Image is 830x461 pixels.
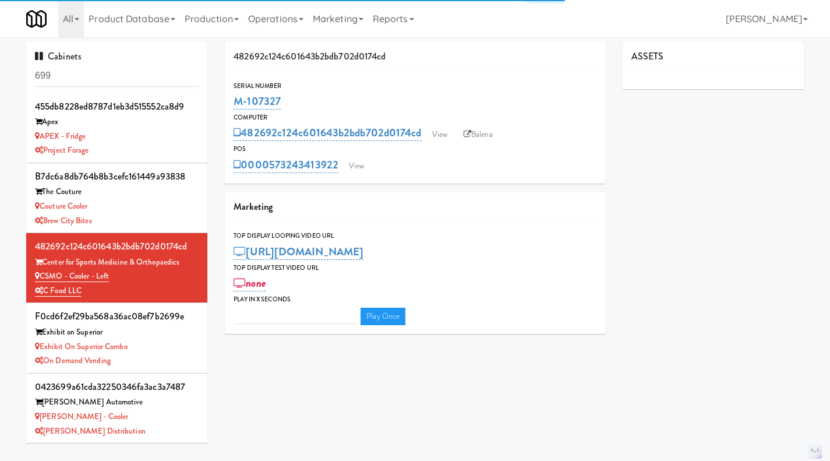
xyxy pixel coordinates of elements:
div: Computer [234,112,596,124]
div: Exhibit on Superior [35,325,199,340]
div: 0423699a61cda32250346fa3ac3a7487 [35,378,199,396]
div: b7dc6a8db764b8b3cefc161449a93838 [35,168,199,185]
li: 455db8228ed8787d1eb3d515552ca8d9Apex APEX - FridgeProject Forage [26,93,207,163]
div: The Couture [35,185,199,199]
img: Micromart [26,9,47,29]
li: b7dc6a8db764b8b3cefc161449a93838The Couture Couture CoolerBrew City Bites [26,163,207,233]
a: Play Once [361,308,405,325]
a: [PERSON_NAME] Distribution [35,425,146,437]
div: Play in X seconds [234,294,596,305]
div: 455db8228ed8787d1eb3d515552ca8d9 [35,98,199,115]
a: [PERSON_NAME] - Cooler [35,411,128,422]
span: Marketing [234,200,273,213]
a: 0000573243413922 [234,157,338,173]
a: C Food LLC [35,285,82,297]
a: View [343,157,370,175]
a: Balena [458,126,499,143]
span: Cabinets [35,50,82,63]
li: 482692c124c601643b2bdb702d0174cdCenter for Sports Medicine & Orthopaedics CSMO - Cooler - LeftC F... [26,233,207,303]
div: f0cd6f2ef29ba568a36ac08ef7b2699e [35,308,199,325]
a: Couture Cooler [35,200,88,212]
a: Brew City Bites [35,215,92,226]
a: CSMO - Cooler - Left [35,270,109,282]
li: 0423699a61cda32250346fa3ac3a7487[PERSON_NAME] Automotive [PERSON_NAME] - Cooler[PERSON_NAME] Dist... [26,374,207,444]
div: Top Display Test Video Url [234,262,596,274]
div: [PERSON_NAME] Automotive [35,395,199,410]
input: Search cabinets [35,65,199,87]
a: M-107327 [234,93,281,110]
span: ASSETS [631,50,664,63]
div: 482692c124c601643b2bdb702d0174cd [225,42,605,72]
a: 482692c124c601643b2bdb702d0174cd [234,125,421,141]
a: View [426,126,453,143]
a: Project Forage [35,145,89,156]
div: POS [234,143,596,155]
div: Serial Number [234,80,596,92]
div: Center for Sports Medicine & Orthopaedics [35,255,199,270]
a: Exhibit on Superior Combo [35,341,128,352]
li: f0cd6f2ef29ba568a36ac08ef7b2699eExhibit on Superior Exhibit on Superior ComboOn Demand Vending [26,303,207,373]
div: Apex [35,115,199,129]
div: 482692c124c601643b2bdb702d0174cd [35,238,199,255]
div: Top Display Looping Video Url [234,230,596,242]
a: [URL][DOMAIN_NAME] [234,244,363,260]
a: APEX - Fridge [35,131,86,142]
a: none [234,275,266,291]
a: On Demand Vending [35,355,111,366]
